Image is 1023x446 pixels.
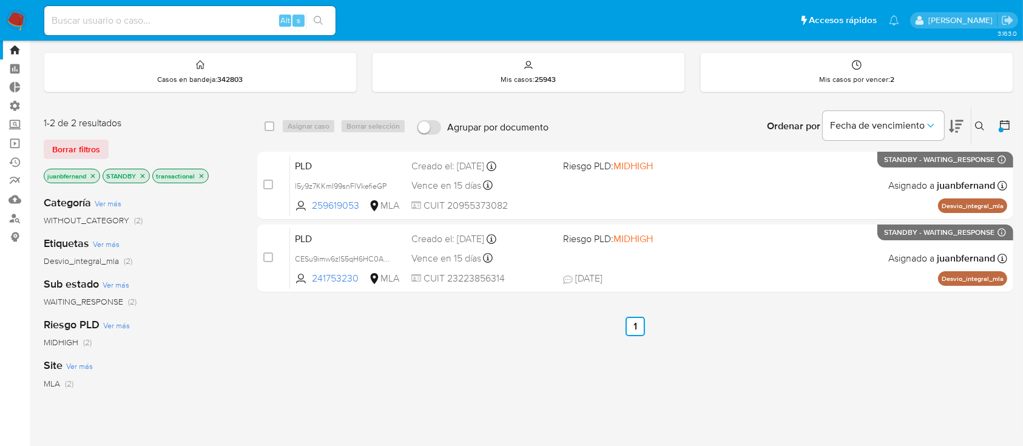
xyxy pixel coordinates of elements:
span: 3.163.0 [998,29,1017,38]
span: Accesos rápidos [809,14,877,27]
a: Notificaciones [889,15,899,25]
span: s [297,15,300,26]
a: Salir [1001,14,1014,27]
input: Buscar usuario o caso... [44,13,336,29]
p: ezequiel.castrillon@mercadolibre.com [928,15,997,26]
span: Alt [280,15,290,26]
button: search-icon [306,12,331,29]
